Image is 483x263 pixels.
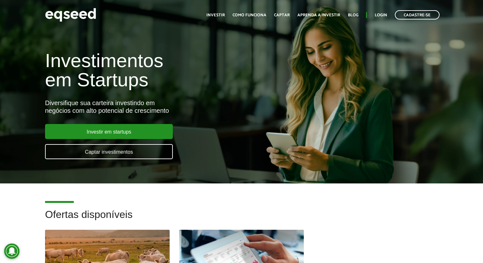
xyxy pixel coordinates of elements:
a: Investir [206,13,225,17]
a: Blog [348,13,358,17]
a: Investir em startups [45,124,173,139]
h2: Ofertas disponíveis [45,209,438,230]
h1: Investimentos em Startups [45,51,277,89]
a: Captar [274,13,290,17]
a: Aprenda a investir [297,13,340,17]
div: Diversifique sua carteira investindo em negócios com alto potencial de crescimento [45,99,277,114]
img: EqSeed [45,6,96,23]
a: Cadastre-se [395,10,440,19]
a: Como funciona [233,13,266,17]
a: Login [375,13,387,17]
a: Captar investimentos [45,144,173,159]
